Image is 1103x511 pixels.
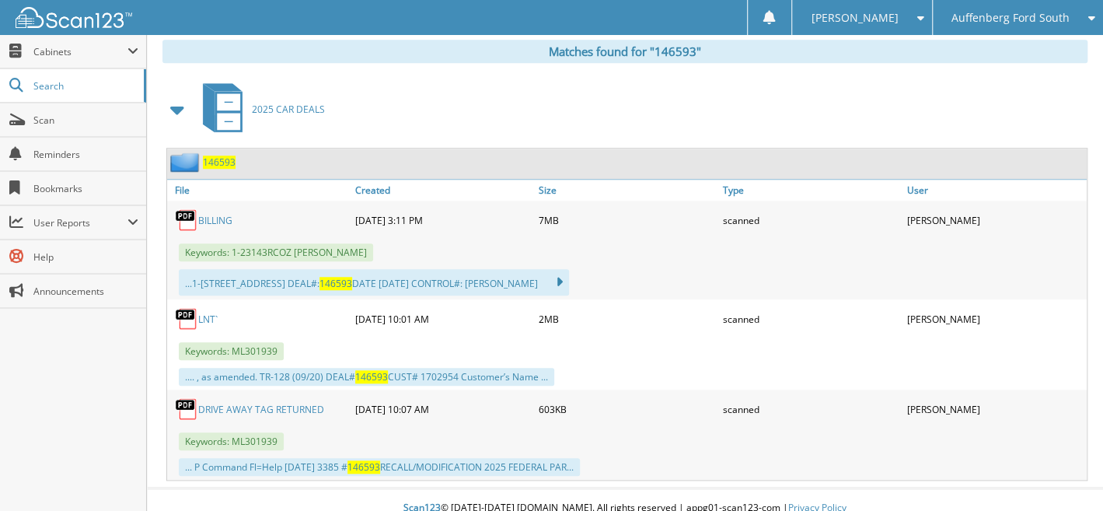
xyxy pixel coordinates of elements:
span: 146593 [355,370,388,383]
span: Auffenberg Ford South [951,13,1070,23]
img: scan123-logo-white.svg [16,7,132,28]
a: Type [719,180,903,201]
span: Scan [33,114,138,127]
div: scanned [719,394,903,425]
a: User [902,180,1087,201]
div: Matches found for "146593" [162,40,1087,63]
a: Created [351,180,536,201]
span: Bookmarks [33,182,138,195]
img: PDF.png [175,397,198,421]
div: ... P Command Fl=Help [DATE] 3385 # RECALL/MODIFICATION 2025 FEDERAL PAR... [179,458,580,476]
span: Keywords: 1-23143RCOZ [PERSON_NAME] [179,243,373,261]
div: [DATE] 10:01 AM [351,303,536,334]
span: 2025 CAR DEALS [252,103,325,116]
img: PDF.png [175,208,198,232]
img: PDF.png [175,307,198,331]
div: 603KB [535,394,719,425]
a: BILLING [198,214,232,227]
span: User Reports [33,216,127,229]
span: Help [33,250,138,264]
img: folder2.png [170,152,203,172]
div: [DATE] 10:07 AM [351,394,536,425]
span: Search [33,79,136,93]
a: DRIVE AWAY TAG RETURNED [198,403,324,416]
a: 146593 [203,156,236,169]
div: [PERSON_NAME] [902,394,1087,425]
span: Cabinets [33,45,127,58]
div: [DATE] 3:11 PM [351,205,536,236]
span: Keywords: ML301939 [179,342,284,360]
div: scanned [719,205,903,236]
a: 2025 CAR DEALS [194,79,325,140]
span: Keywords: ML301939 [179,432,284,450]
span: Reminders [33,148,138,161]
div: 7MB [535,205,719,236]
div: [PERSON_NAME] [902,205,1087,236]
a: Size [535,180,719,201]
iframe: Chat Widget [1025,436,1103,511]
a: LNT` [198,313,218,326]
div: .... , as amended. TR-128 (09/20) DEAL# CUST# 1702954 Customer’s Name ... [179,368,554,386]
div: ...1-[STREET_ADDRESS] DEAL#: DATE [DATE] CONTROL#: [PERSON_NAME] [179,269,569,296]
span: 146593 [347,460,380,474]
a: File [167,180,351,201]
span: Announcements [33,285,138,298]
div: [PERSON_NAME] [902,303,1087,334]
span: 146593 [319,277,352,290]
div: 2MB [535,303,719,334]
div: scanned [719,303,903,334]
span: [PERSON_NAME] [811,13,898,23]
